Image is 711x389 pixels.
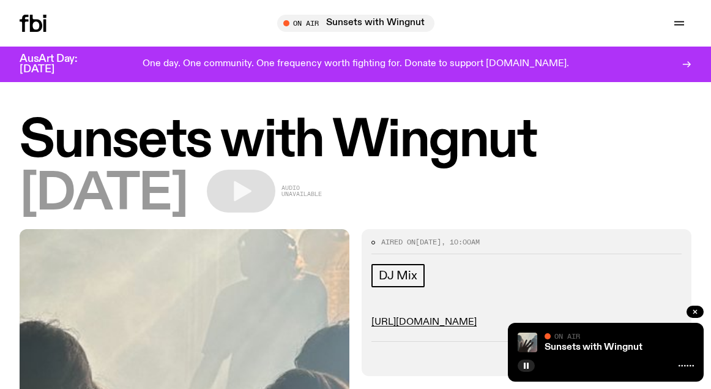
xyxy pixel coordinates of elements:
h1: Sunsets with Wingnut [20,116,691,166]
h3: AusArt Day: [DATE] [20,54,98,75]
span: On Air [554,332,580,340]
span: [DATE] [20,170,187,219]
span: DJ Mix [379,269,417,282]
a: DJ Mix [371,264,425,287]
span: Audio unavailable [281,185,322,197]
span: Aired on [381,237,415,247]
a: Sunsets with Wingnut [545,342,642,352]
span: , 10:00am [441,237,480,247]
span: [DATE] [415,237,441,247]
button: On AirSunsets with Wingnut [277,15,434,32]
a: [URL][DOMAIN_NAME] [371,317,477,327]
p: One day. One community. One frequency worth fighting for. Donate to support [DOMAIN_NAME]. [143,59,569,70]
